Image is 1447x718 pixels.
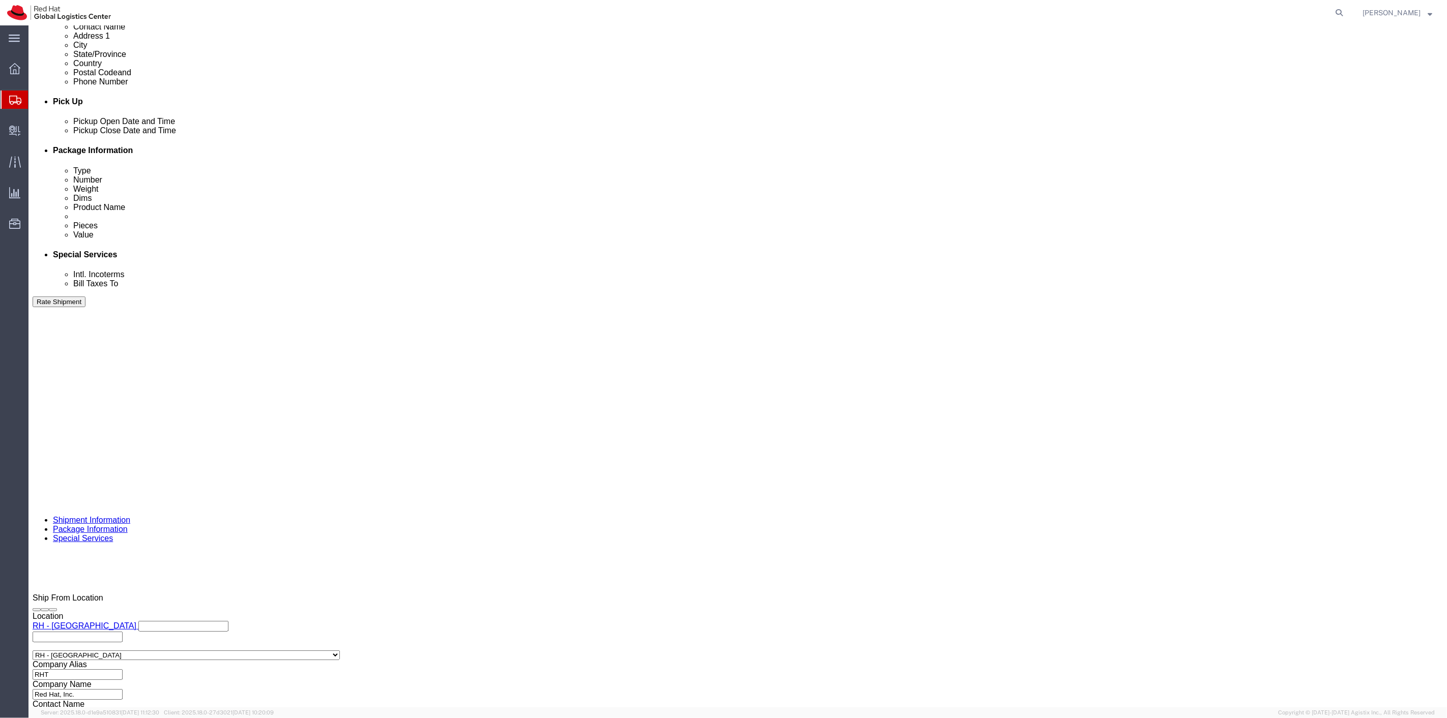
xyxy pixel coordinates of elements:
[1362,7,1433,19] button: [PERSON_NAME]
[41,709,159,715] span: Server: 2025.18.0-d1e9a510831
[28,25,1447,707] iframe: FS Legacy Container
[121,709,159,715] span: [DATE] 11:12:30
[7,5,111,20] img: logo
[233,709,274,715] span: [DATE] 10:20:09
[1363,7,1421,18] span: Robert Lomax
[164,709,274,715] span: Client: 2025.18.0-27d3021
[1278,708,1435,717] span: Copyright © [DATE]-[DATE] Agistix Inc., All Rights Reserved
